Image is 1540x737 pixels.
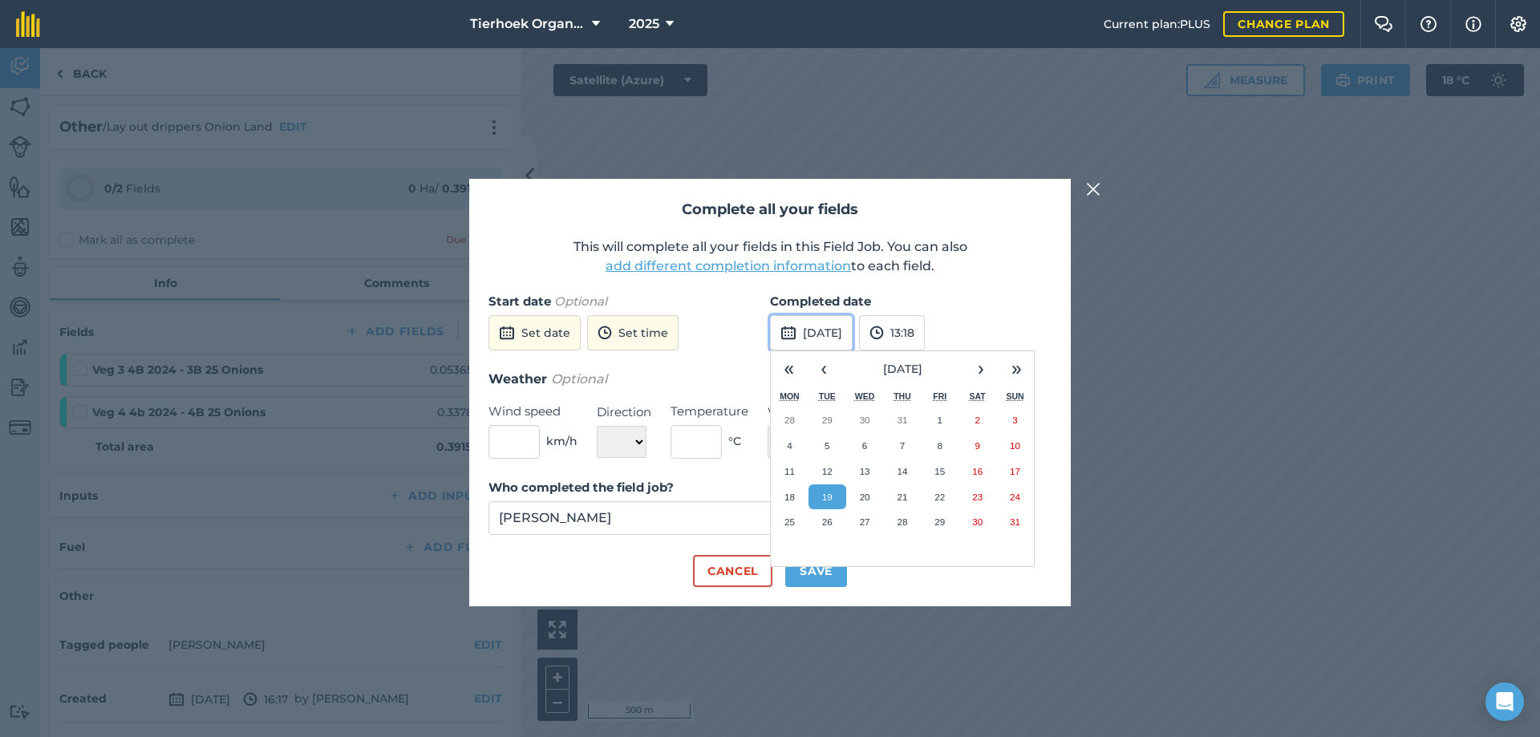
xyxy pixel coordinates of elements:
[859,315,925,350] button: 13:18
[921,509,958,535] button: 29 August 2025
[897,516,907,527] abbr: 28 August 2025
[862,440,867,451] abbr: 6 August 2025
[598,323,612,342] img: svg+xml;base64,PD94bWwgdmVyc2lvbj0iMS4wIiBlbmNvZGluZz0idXRmLTgiPz4KPCEtLSBHZW5lcmF0b3I6IEFkb2JlIE...
[808,484,846,510] button: 19 August 2025
[938,415,942,425] abbr: 1 August 2025
[1006,391,1023,401] abbr: Sunday
[996,484,1034,510] button: 24 August 2025
[883,362,922,376] span: [DATE]
[884,509,922,535] button: 28 August 2025
[771,459,808,484] button: 11 August 2025
[860,516,870,527] abbr: 27 August 2025
[921,484,958,510] button: 22 August 2025
[972,466,983,476] abbr: 16 August 2025
[819,391,836,401] abbr: Tuesday
[1509,16,1528,32] img: A cog icon
[693,555,772,587] button: Cancel
[488,237,1052,276] p: This will complete all your fields in this Field Job. You can also to each field.
[597,403,651,422] label: Direction
[846,407,884,433] button: 30 July 2025
[822,466,833,476] abbr: 12 August 2025
[488,315,581,350] button: Set date
[958,459,996,484] button: 16 August 2025
[860,492,870,502] abbr: 20 August 2025
[884,433,922,459] button: 7 August 2025
[975,440,979,451] abbr: 9 August 2025
[897,466,907,476] abbr: 14 August 2025
[488,369,1052,390] h3: Weather
[808,459,846,484] button: 12 August 2025
[996,433,1034,459] button: 10 August 2025
[16,11,40,37] img: fieldmargin Logo
[808,407,846,433] button: 29 July 2025
[921,459,958,484] button: 15 August 2025
[846,509,884,535] button: 27 August 2025
[963,351,999,387] button: ›
[846,484,884,510] button: 20 August 2025
[972,516,983,527] abbr: 30 August 2025
[787,440,792,451] abbr: 4 August 2025
[1086,180,1100,199] img: svg+xml;base64,PHN2ZyB4bWxucz0iaHR0cDovL3d3dy53My5vcmcvMjAwMC9zdmciIHdpZHRoPSIyMiIgaGVpZ2h0PSIzMC...
[770,315,853,350] button: [DATE]
[606,257,851,276] button: add different completion information
[1012,415,1017,425] abbr: 3 August 2025
[972,492,983,502] abbr: 23 August 2025
[958,407,996,433] button: 2 August 2025
[1010,516,1020,527] abbr: 31 August 2025
[1223,11,1344,37] a: Change plan
[822,492,833,502] abbr: 19 August 2025
[785,555,847,587] button: Save
[784,516,795,527] abbr: 25 August 2025
[488,198,1052,221] h2: Complete all your fields
[1465,14,1481,34] img: svg+xml;base64,PHN2ZyB4bWxucz0iaHR0cDovL3d3dy53My5vcmcvMjAwMC9zdmciIHdpZHRoPSIxNyIgaGVpZ2h0PSIxNy...
[825,440,829,451] abbr: 5 August 2025
[934,516,945,527] abbr: 29 August 2025
[768,403,847,422] label: Weather
[1419,16,1438,32] img: A question mark icon
[975,415,979,425] abbr: 2 August 2025
[488,402,577,421] label: Wind speed
[554,294,607,309] em: Optional
[958,509,996,535] button: 30 August 2025
[1010,440,1020,451] abbr: 10 August 2025
[770,294,871,309] strong: Completed date
[921,433,958,459] button: 8 August 2025
[488,480,674,495] strong: Who completed the field job?
[996,459,1034,484] button: 17 August 2025
[894,391,911,401] abbr: Thursday
[771,509,808,535] button: 25 August 2025
[470,14,586,34] span: Tierhoek Organic Farm
[869,323,884,342] img: svg+xml;base64,PD94bWwgdmVyc2lvbj0iMS4wIiBlbmNvZGluZz0idXRmLTgiPz4KPCEtLSBHZW5lcmF0b3I6IEFkb2JlIE...
[860,415,870,425] abbr: 30 July 2025
[1010,466,1020,476] abbr: 17 August 2025
[860,466,870,476] abbr: 13 August 2025
[884,407,922,433] button: 31 July 2025
[771,407,808,433] button: 28 July 2025
[996,407,1034,433] button: 3 August 2025
[780,323,796,342] img: svg+xml;base64,PD94bWwgdmVyc2lvbj0iMS4wIiBlbmNvZGluZz0idXRmLTgiPz4KPCEtLSBHZW5lcmF0b3I6IEFkb2JlIE...
[587,315,679,350] button: Set time
[629,14,659,34] span: 2025
[938,440,942,451] abbr: 8 August 2025
[784,415,795,425] abbr: 28 July 2025
[671,402,748,421] label: Temperature
[806,351,841,387] button: ‹
[999,351,1034,387] button: »
[499,323,515,342] img: svg+xml;base64,PD94bWwgdmVyc2lvbj0iMS4wIiBlbmNvZGluZz0idXRmLTgiPz4KPCEtLSBHZW5lcmF0b3I6IEFkb2JlIE...
[822,516,833,527] abbr: 26 August 2025
[884,484,922,510] button: 21 August 2025
[771,484,808,510] button: 18 August 2025
[1374,16,1393,32] img: Two speech bubbles overlapping with the left bubble in the forefront
[488,294,551,309] strong: Start date
[996,509,1034,535] button: 31 August 2025
[934,492,945,502] abbr: 22 August 2025
[897,415,907,425] abbr: 31 July 2025
[897,492,907,502] abbr: 21 August 2025
[551,371,607,387] em: Optional
[728,432,741,450] span: ° C
[780,391,800,401] abbr: Monday
[1104,15,1210,33] span: Current plan : PLUS
[958,484,996,510] button: 23 August 2025
[900,440,905,451] abbr: 7 August 2025
[546,432,577,450] span: km/h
